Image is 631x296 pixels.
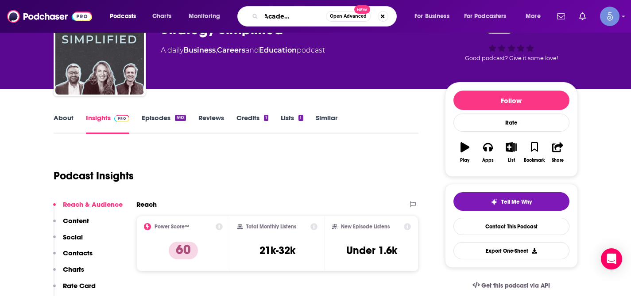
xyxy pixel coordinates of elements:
p: Reach & Audience [63,200,123,209]
span: , [216,46,217,54]
h2: Power Score™ [155,224,189,230]
h2: Reach [136,200,157,209]
h2: Total Monthly Listens [246,224,296,230]
img: Podchaser Pro [114,115,130,122]
input: Search podcasts, credits, & more... [262,9,326,23]
span: Get this podcast via API [481,282,550,289]
div: A daily podcast [161,45,325,56]
p: Rate Card [63,281,96,290]
a: Episodes592 [142,114,186,134]
p: Social [63,233,83,241]
button: Share [546,137,569,168]
span: Monitoring [189,10,220,23]
span: For Podcasters [464,10,507,23]
div: Apps [482,158,494,163]
div: 1 [264,115,268,121]
div: Open Intercom Messenger [601,248,622,269]
button: Play [453,137,476,168]
div: List [508,158,515,163]
button: Follow [453,91,569,110]
p: Content [63,216,89,225]
button: Apps [476,137,499,168]
a: Reviews [198,114,224,134]
a: Business [183,46,216,54]
button: Content [53,216,89,233]
div: Search podcasts, credits, & more... [246,6,405,27]
a: Show notifications dropdown [576,9,589,24]
button: List [499,137,523,168]
img: User Profile [600,7,619,26]
button: open menu [182,9,232,23]
span: Open Advanced [330,14,367,19]
div: Rate [453,114,569,132]
h3: Under 1.6k [346,244,397,257]
a: Contact This Podcast [453,218,569,235]
a: Show notifications dropdown [554,9,569,24]
h3: 21k-32k [259,244,295,257]
div: Play [460,158,469,163]
span: New [354,5,370,14]
span: More [526,10,541,23]
button: Open AdvancedNew [326,11,371,22]
button: Social [53,233,83,249]
span: Logged in as Spiral5-G1 [600,7,619,26]
span: Tell Me Why [501,198,532,205]
img: tell me why sparkle [491,198,498,205]
div: 1 [298,115,303,121]
p: Charts [63,265,84,273]
button: Show profile menu [600,7,619,26]
a: Lists1 [281,114,303,134]
div: 592 [175,115,186,121]
a: Charts [147,9,177,23]
a: Careers [217,46,245,54]
a: Similar [316,114,337,134]
a: InsightsPodchaser Pro [86,114,130,134]
span: Charts [152,10,171,23]
button: tell me why sparkleTell Me Why [453,192,569,211]
button: Contacts [53,249,93,265]
span: Podcasts [110,10,136,23]
p: Contacts [63,249,93,257]
button: open menu [104,9,147,23]
button: open menu [458,9,519,23]
button: open menu [519,9,552,23]
span: and [245,46,259,54]
div: 60Good podcast? Give it some love! [445,12,578,67]
button: Charts [53,265,84,281]
div: Share [552,158,564,163]
a: Credits1 [236,114,268,134]
span: Good podcast? Give it some love! [465,55,558,61]
p: 60 [169,242,198,259]
button: open menu [408,9,461,23]
h2: New Episode Listens [341,224,390,230]
img: Strategy Simplified [55,6,144,95]
img: Podchaser - Follow, Share and Rate Podcasts [7,8,92,25]
h1: Podcast Insights [54,169,134,182]
a: Education [259,46,297,54]
div: Bookmark [524,158,545,163]
button: Export One-Sheet [453,242,569,259]
button: Reach & Audience [53,200,123,216]
a: About [54,114,74,134]
span: For Business [414,10,449,23]
button: Bookmark [523,137,546,168]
